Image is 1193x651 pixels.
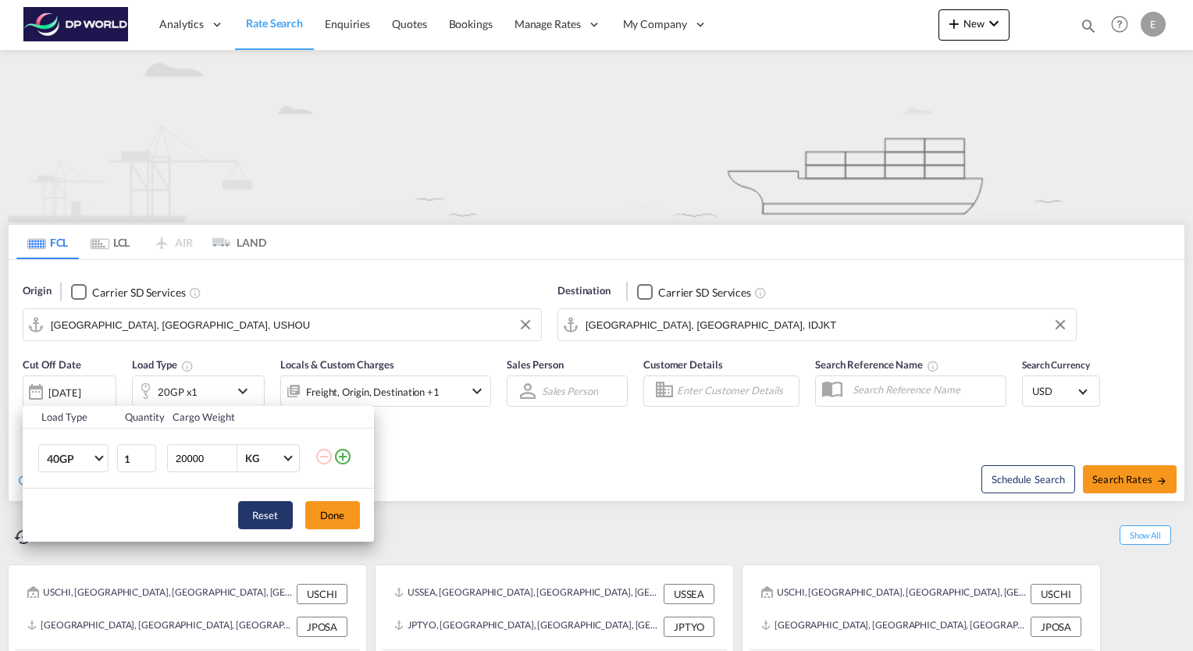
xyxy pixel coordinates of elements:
input: Enter Weight [174,445,237,471]
div: KG [245,452,259,464]
th: Load Type [23,406,116,429]
th: Quantity [116,406,164,429]
button: Done [305,501,360,529]
md-icon: icon-minus-circle-outline [315,447,333,466]
span: 40GP [47,451,92,467]
md-icon: icon-plus-circle-outline [333,447,352,466]
input: Qty [117,444,156,472]
md-select: Choose: 40GP [38,444,109,472]
div: Cargo Weight [173,410,305,424]
button: Reset [238,501,293,529]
